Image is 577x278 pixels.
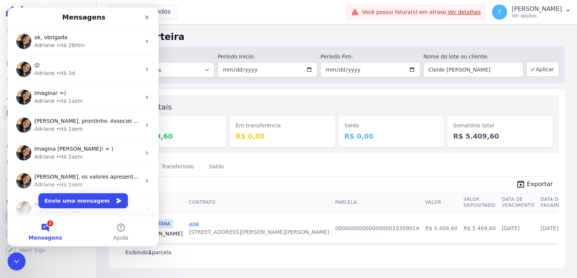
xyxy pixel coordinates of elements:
[9,26,24,41] img: Profile image for Adriane
[49,118,75,125] div: • Há 1sem
[9,82,24,97] img: Profile image for Adriane
[160,157,196,177] a: Transferindo
[109,5,177,19] button: 7 selecionados
[9,110,24,125] img: Profile image for Adriane
[21,228,55,233] span: Mensagens
[31,186,120,201] button: Envie uma mensagem
[3,56,93,71] a: Parcelas
[8,252,26,270] iframe: Intercom live chat
[27,194,106,200] span: Imagina [PERSON_NAME]! = )
[76,209,151,239] button: Ajuda
[3,172,93,187] a: Troca de Arquivos
[461,192,499,213] th: Valor Depositado
[3,122,93,137] a: Transferências
[3,89,93,104] a: Clientes
[27,90,47,98] div: Adriane
[499,192,537,213] th: Data de Vencimento
[236,131,329,141] dd: R$ 0,00
[8,8,159,246] iframe: Intercom live chat
[27,173,47,181] div: Adriane
[540,225,558,231] a: [DATE]
[344,131,438,141] dd: R$ 0,00
[27,166,447,172] span: [PERSON_NAME], os valores apresentados no comprovantes foram esses: Esta constando que o pagament...
[3,23,93,38] a: Visão Geral
[3,226,93,241] a: Conta Hent
[516,180,525,189] i: unarchive
[27,55,32,61] span: 😉
[512,5,562,13] p: [PERSON_NAME]
[344,122,438,130] dt: Saldo
[3,39,93,54] a: Contratos
[49,201,75,209] div: • Há 3sem
[49,173,75,181] div: • Há 2sem
[461,213,499,243] td: R$ 5.409,60
[49,145,75,153] div: • Há 2sem
[125,249,171,256] p: Exibindo parcela
[27,110,194,116] span: [PERSON_NAME], prontinho. Associei a cobrança no contrato. ;)
[423,53,523,61] label: Nome do lote ou cliente:
[3,139,93,154] a: Crédito
[362,8,481,16] span: Você possui fatura(s) em atraso.
[49,34,77,42] div: • Há 26min
[186,192,332,213] th: Contrato
[127,122,221,130] dt: Depositado
[148,249,152,255] b: 1
[486,2,577,23] button: T [PERSON_NAME] Ver opções
[498,9,501,15] span: T
[189,228,329,236] div: [STREET_ADDRESS][PERSON_NAME][PERSON_NAME]
[335,225,419,231] a: 0000000000000000010399014
[332,192,422,213] th: Parcela
[526,62,559,77] button: Aplicar
[109,30,565,44] h2: Minha Carteira
[27,118,47,125] div: Adriane
[27,27,60,33] span: ok, obrigada
[3,155,93,170] a: Negativação
[27,62,47,70] div: Adriane
[422,192,460,213] th: Valor
[453,122,547,130] dt: Somatório total
[236,122,329,130] dt: Em transferência
[9,138,24,153] img: Profile image for Adriane
[510,180,559,190] a: unarchive Exportar
[3,105,93,121] a: Minha Carteira
[27,145,47,153] div: Adriane
[502,225,520,231] a: [DATE]
[49,62,68,70] div: • Há 3d
[218,53,317,61] label: Período Inicío:
[6,197,90,206] div: Plataformas
[3,72,93,87] a: Lotes
[27,34,47,42] div: Adriane
[453,131,547,141] dd: R$ 5.409,60
[448,9,481,15] a: Ver detalhes
[9,54,24,69] img: Profile image for Adriane
[9,166,24,181] img: Profile image for Adriane
[49,90,75,98] div: • Há 1sem
[189,221,199,228] a: 408
[27,82,59,89] span: Imagina! =)
[27,201,47,209] div: Adriane
[512,13,562,19] p: Ver opções
[9,194,24,209] img: Profile image for Adriane
[3,209,93,225] a: Recebíveis
[422,213,460,243] td: R$ 5.409,60
[27,138,106,144] span: Imagina [PERSON_NAME]! = )
[127,131,221,141] dd: R$ 5.409,60
[106,228,121,233] span: Ajuda
[527,180,553,189] span: Exportar
[208,157,225,177] a: Saldo
[321,53,420,61] label: Período Fim:
[537,192,574,213] th: Data de Pagamento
